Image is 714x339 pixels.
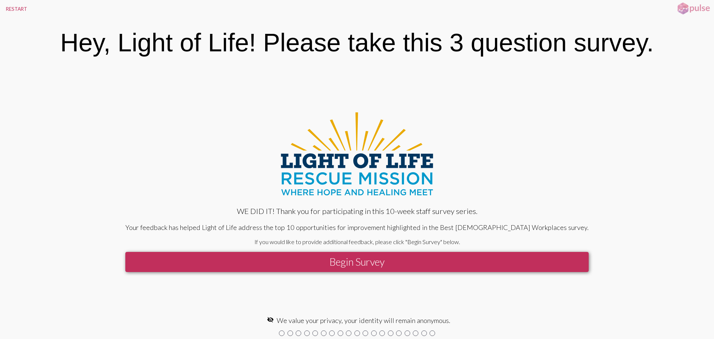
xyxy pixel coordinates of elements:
div: WE DID IT! Thank you for participating in this 10-week staff survey series. [125,207,589,215]
div: Hey, Light of Life! Please take this 3 question survey. [60,28,654,57]
img: pulsehorizontalsmall.png [675,2,712,15]
button: Begin Survey [125,252,589,272]
div: If you would like to provide additional feedback, please click "Begin Survey" below. [125,238,589,245]
div: Your feedback has helped Light of Life address the top 10 opportunities for improvement highlight... [125,223,589,231]
mat-icon: visibility_off [267,316,274,323]
img: Light-of-Life_Full_RGB.svg [273,105,441,203]
span: We value your privacy, your identity will remain anonymous. [277,316,450,324]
